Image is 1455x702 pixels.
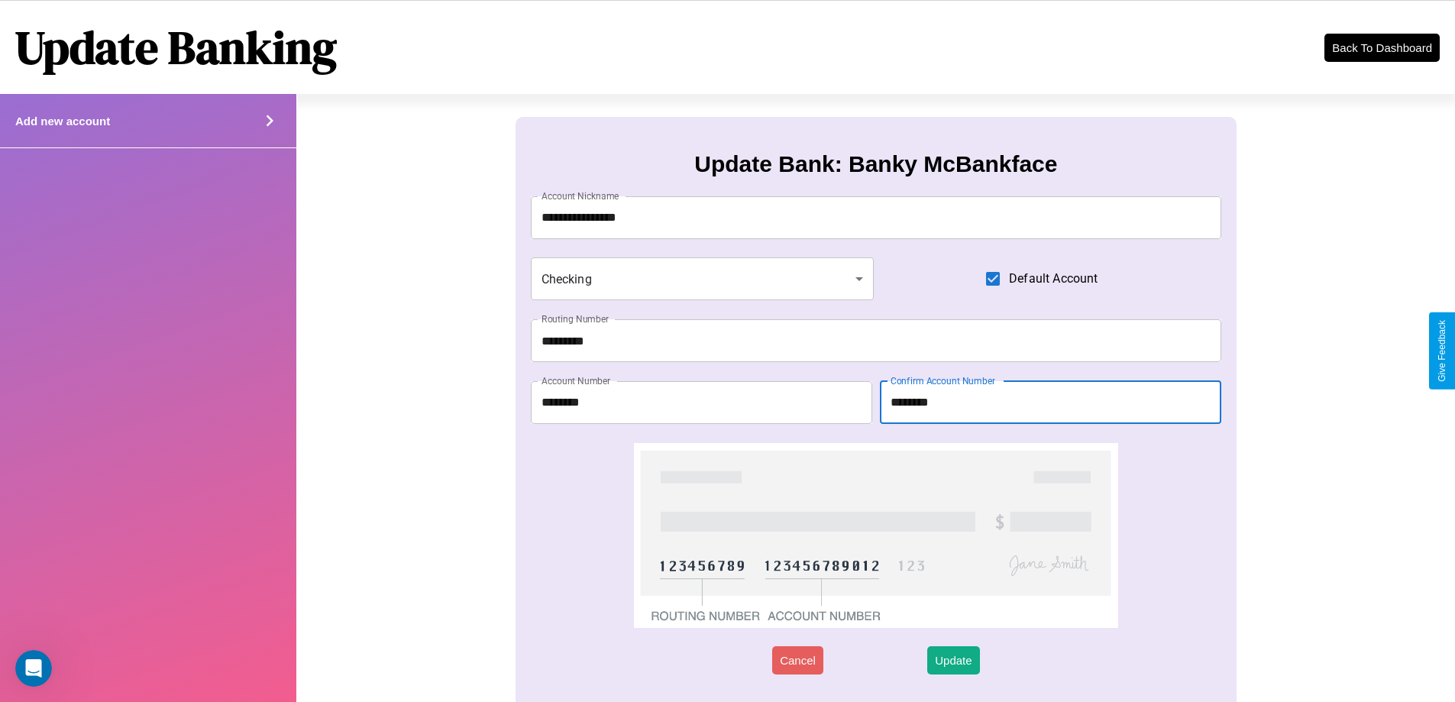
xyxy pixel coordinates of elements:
button: Update [927,646,979,675]
span: Default Account [1009,270,1098,288]
label: Routing Number [542,312,609,325]
iframe: Intercom live chat [15,650,52,687]
button: Back To Dashboard [1324,34,1440,62]
img: check [634,443,1117,628]
h1: Update Banking [15,16,337,79]
label: Account Nickname [542,189,619,202]
button: Cancel [772,646,823,675]
div: Give Feedback [1437,320,1447,382]
h4: Add new account [15,115,110,128]
label: Account Number [542,374,610,387]
div: Checking [531,257,875,300]
h3: Update Bank: Banky McBankface [694,151,1057,177]
label: Confirm Account Number [891,374,995,387]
